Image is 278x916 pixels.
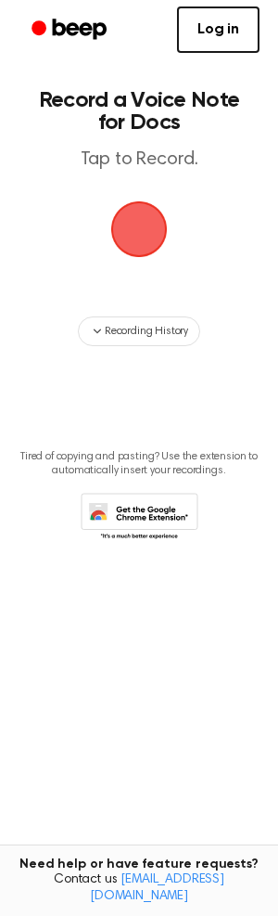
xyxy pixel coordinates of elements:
span: Recording History [105,323,188,340]
p: Tap to Record. [33,148,245,172]
h1: Record a Voice Note for Docs [33,89,245,134]
a: Beep [19,12,123,48]
a: Log in [177,6,259,53]
button: Recording History [78,316,200,346]
img: Beep Logo [111,201,167,257]
span: Contact us [11,872,267,905]
p: Tired of copying and pasting? Use the extension to automatically insert your recordings. [15,450,263,478]
a: [EMAIL_ADDRESS][DOMAIN_NAME] [90,873,224,903]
